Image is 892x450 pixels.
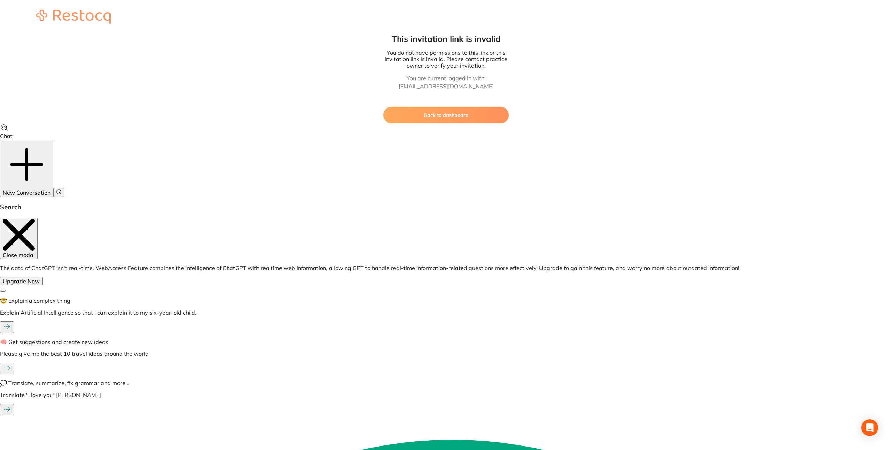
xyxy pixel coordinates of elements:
[383,74,509,90] p: You are current logged in with: [EMAIL_ADDRESS][DOMAIN_NAME]
[861,419,878,436] div: Open Intercom Messenger
[383,33,509,44] h1: This invitation link is invalid
[36,10,111,24] img: restocq_logo.svg
[3,189,51,196] span: New Conversation
[383,107,509,123] button: Back to dashboard
[3,252,35,258] span: Close modal
[383,50,509,69] p: You do not have permissions to this link or this invitation link is invalid. Please contact pract...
